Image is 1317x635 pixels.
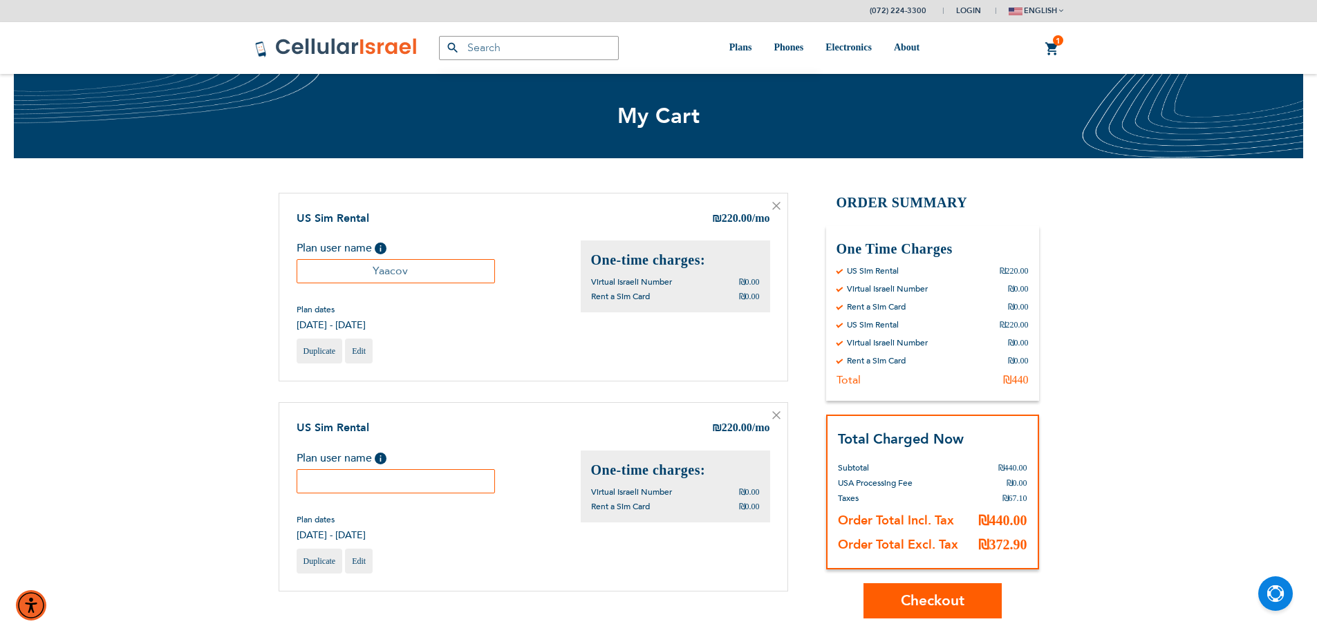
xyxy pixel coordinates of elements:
[1000,319,1029,330] div: ₪220.00
[712,421,722,437] span: ₪
[863,583,1002,618] button: Checkout
[352,556,366,566] span: Edit
[591,276,672,287] span: Virtual Israeli Number
[838,477,913,489] span: USA Processing Fee
[752,212,770,224] span: /mo
[1045,41,1060,57] a: 1
[774,22,803,74] a: Phones
[591,291,650,302] span: Rent a Sim Card
[825,22,872,74] a: Electronics
[847,283,928,294] div: Virtual Israeli Number
[1003,373,1029,387] div: ₪440
[838,430,964,448] strong: Total Charged Now
[1007,478,1027,488] span: ₪0.00
[297,240,372,256] span: Plan user name
[297,339,343,363] a: Duplicate
[752,421,770,433] span: /mo
[297,451,372,466] span: Plan user name
[838,491,973,506] th: Taxes
[825,42,872,53] span: Electronics
[591,251,760,269] h2: One-time charges:
[894,22,919,74] a: About
[838,450,973,475] th: Subtotal
[16,590,46,620] div: Accessibility Menu
[439,36,619,60] input: Search
[352,346,366,356] span: Edit
[297,420,369,435] a: US Sim Rental
[297,529,366,542] span: [DATE] - [DATE]
[837,240,1029,258] h3: One Time Charges
[345,549,373,574] a: Edit
[591,486,672,497] span: Virtual Israeli Number
[345,339,373,363] a: Edit
[375,243,386,254] span: Help
[847,319,899,330] div: US Sim Rental
[1008,283,1029,294] div: ₪0.00
[774,42,803,53] span: Phones
[838,512,954,529] strong: Order Total Incl. Tax
[1000,265,1029,276] div: ₪220.00
[1056,35,1061,46] span: 1
[1009,1,1063,21] button: english
[303,556,336,566] span: Duplicate
[297,211,369,226] a: US Sim Rental
[617,102,700,131] span: My Cart
[297,514,366,525] span: Plan dates
[1009,8,1022,15] img: english
[375,453,386,464] span: Help
[1002,493,1027,503] span: ₪67.10
[901,591,964,611] span: Checkout
[729,42,752,53] span: Plans
[739,292,760,301] span: ₪0.00
[297,319,366,332] span: [DATE] - [DATE]
[739,487,760,497] span: ₪0.00
[978,513,1027,528] span: ₪440.00
[1008,337,1029,348] div: ₪0.00
[847,337,928,348] div: Virtual Israeli Number
[1008,355,1029,366] div: ₪0.00
[998,463,1027,473] span: ₪440.00
[729,22,752,74] a: Plans
[712,211,722,227] span: ₪
[870,6,926,16] a: (072) 224-3300
[591,501,650,512] span: Rent a Sim Card
[978,537,1027,552] span: ₪372.90
[956,6,981,16] span: Login
[297,304,366,315] span: Plan dates
[847,265,899,276] div: US Sim Rental
[303,346,336,356] span: Duplicate
[591,461,760,480] h2: One-time charges:
[847,301,906,312] div: Rent a Sim Card
[894,42,919,53] span: About
[739,502,760,511] span: ₪0.00
[739,277,760,287] span: ₪0.00
[254,37,418,58] img: Cellular Israel Logo
[712,420,770,437] div: 220.00
[837,373,861,387] div: Total
[838,536,958,553] strong: Order Total Excl. Tax
[712,211,770,227] div: 220.00
[847,355,906,366] div: Rent a Sim Card
[1008,301,1029,312] div: ₪0.00
[826,193,1039,213] h2: Order Summary
[297,549,343,574] a: Duplicate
